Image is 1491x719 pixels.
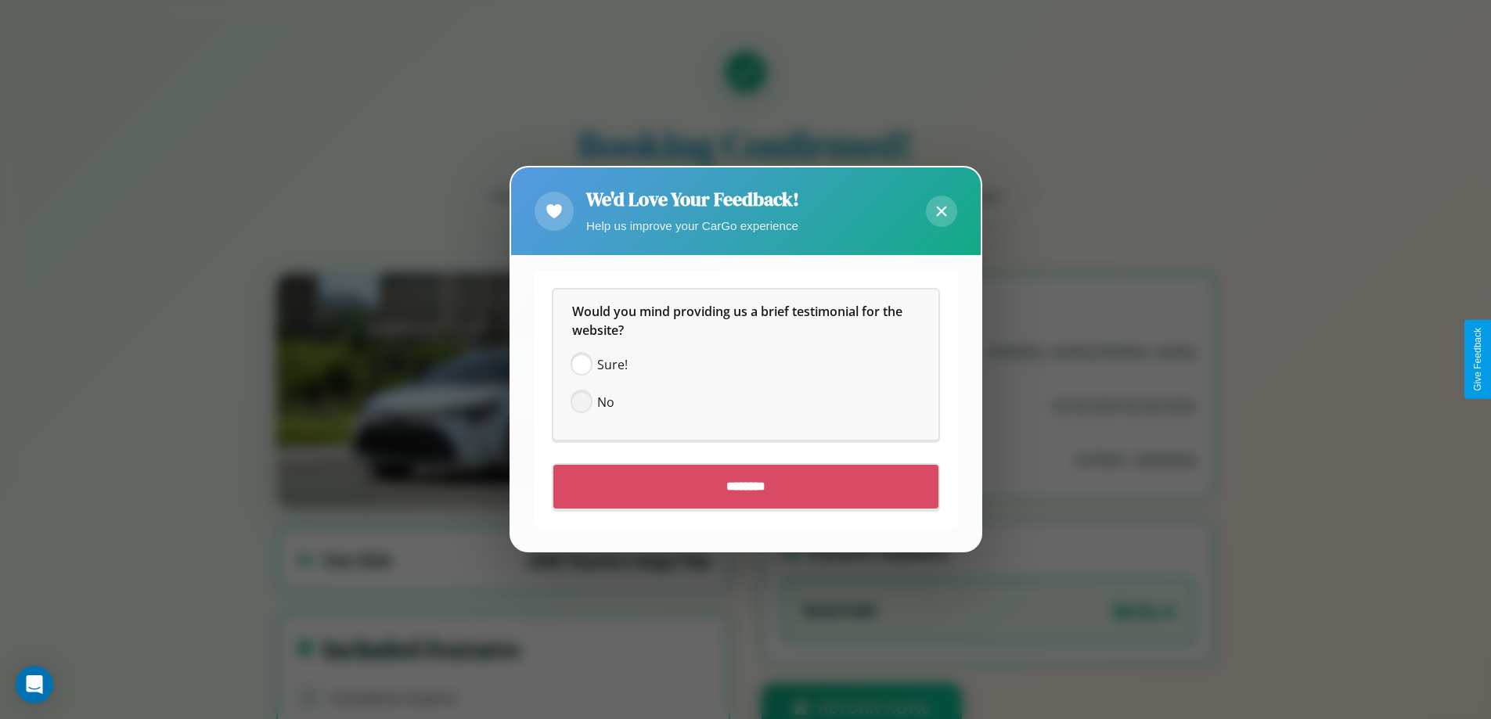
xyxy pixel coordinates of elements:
h2: We'd Love Your Feedback! [586,186,799,212]
div: Give Feedback [1472,328,1483,391]
div: Open Intercom Messenger [16,666,53,703]
span: No [597,394,614,412]
span: Sure! [597,356,628,375]
p: Help us improve your CarGo experience [586,215,799,236]
span: Would you mind providing us a brief testimonial for the website? [572,304,906,340]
